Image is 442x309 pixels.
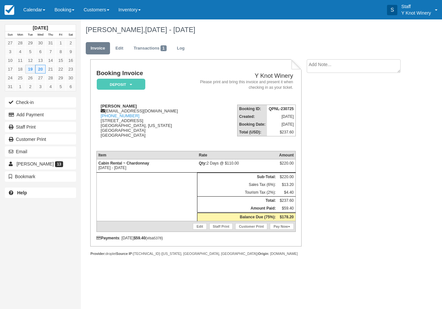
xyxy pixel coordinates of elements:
[270,223,293,230] a: Pay Now
[35,56,45,65] a: 13
[238,120,267,128] th: Booking Date:
[56,56,66,65] a: 15
[160,45,167,51] span: 1
[35,82,45,91] a: 3
[15,56,25,65] a: 11
[5,82,15,91] a: 31
[238,113,267,120] th: Created:
[5,146,76,157] button: Email
[401,10,431,16] p: Y Knot Winery
[15,47,25,56] a: 4
[267,120,295,128] td: [DATE]
[5,122,76,132] a: Staff Print
[17,161,54,166] span: [PERSON_NAME]
[197,181,277,189] td: Sales Tax (6%):
[5,134,76,144] a: Customer Print
[66,56,76,65] a: 16
[280,215,293,219] strong: $178.20
[279,161,293,171] div: $220.00
[258,252,268,256] strong: Origin
[66,31,76,39] th: Sat
[145,26,195,34] span: [DATE] - [DATE]
[267,128,295,136] td: $237.60
[35,47,45,56] a: 6
[5,159,76,169] a: [PERSON_NAME] 13
[5,97,76,108] button: Check-in
[235,223,267,230] a: Customer Print
[46,82,56,91] a: 4
[15,74,25,82] a: 25
[197,204,277,213] th: Amount Paid:
[25,65,35,74] a: 19
[238,128,267,136] th: Total (USD):
[5,31,15,39] th: Sun
[197,173,277,181] th: Sub-Total:
[101,113,139,118] a: [PHONE_NUMBER]
[35,31,45,39] th: Wed
[192,79,293,90] address: Please print and bring this invoice and present it when checking in as your ticket.
[197,189,277,197] td: Tourism Tax (2%):
[25,47,35,56] a: 5
[401,3,431,10] p: Staff
[96,104,190,146] div: [EMAIL_ADDRESS][DOMAIN_NAME] [STREET_ADDRESS] [GEOGRAPHIC_DATA], [US_STATE][GEOGRAPHIC_DATA] [GEO...
[56,39,66,47] a: 1
[46,31,56,39] th: Thu
[5,5,14,15] img: checkfront-main-nav-mini-logo.png
[66,74,76,82] a: 30
[101,104,137,109] strong: [PERSON_NAME]
[25,31,35,39] th: Tue
[46,39,56,47] a: 31
[56,47,66,56] a: 8
[5,65,15,74] a: 17
[15,31,25,39] th: Mon
[193,223,206,230] a: Edit
[56,65,66,74] a: 22
[5,74,15,82] a: 24
[98,161,149,166] strong: Cabin Rental ~ Chardonnay
[96,78,143,90] a: Deposit
[33,25,48,30] strong: [DATE]
[66,65,76,74] a: 23
[199,161,206,166] strong: Qty
[86,42,110,55] a: Invoice
[197,213,277,221] th: Balance Due (75%):
[277,189,295,197] td: $4.40
[277,173,295,181] td: $220.00
[15,65,25,74] a: 18
[56,82,66,91] a: 5
[267,113,295,120] td: [DATE]
[238,105,267,113] th: Booking ID:
[25,56,35,65] a: 12
[269,107,293,111] strong: QPNL-230725
[97,79,145,90] em: Deposit
[56,31,66,39] th: Fri
[277,204,295,213] td: $59.40
[111,42,128,55] a: Edit
[90,251,302,256] div: droplet [TECHNICAL_ID] ([US_STATE], [GEOGRAPHIC_DATA], [GEOGRAPHIC_DATA]) : [DOMAIN_NAME]
[116,252,133,256] strong: Source IP:
[5,109,76,120] button: Add Payment
[55,161,63,167] span: 13
[96,151,197,159] th: Item
[5,171,76,182] button: Bookmark
[197,159,277,173] td: 2 Days @ $110.00
[25,82,35,91] a: 2
[96,70,190,77] h1: Booking Invoice
[35,65,45,74] a: 20
[46,65,56,74] a: 21
[66,82,76,91] a: 6
[90,252,105,256] strong: Provider:
[5,188,76,198] a: Help
[46,56,56,65] a: 14
[46,47,56,56] a: 7
[154,236,161,240] small: 5378
[96,236,119,240] strong: Payments
[5,39,15,47] a: 27
[25,39,35,47] a: 29
[35,74,45,82] a: 27
[56,74,66,82] a: 29
[46,74,56,82] a: 28
[129,42,171,55] a: Transactions1
[86,26,408,34] h1: [PERSON_NAME],
[277,181,295,189] td: $13.20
